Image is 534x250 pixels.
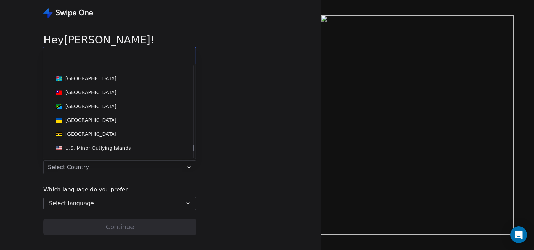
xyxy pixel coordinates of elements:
[65,89,116,96] div: [GEOGRAPHIC_DATA]
[65,144,131,151] div: U.S. Minor Outlying Islands
[65,75,116,82] div: [GEOGRAPHIC_DATA]
[65,131,116,137] div: [GEOGRAPHIC_DATA]
[65,61,116,68] div: [GEOGRAPHIC_DATA]
[65,103,116,110] div: [GEOGRAPHIC_DATA]
[65,117,116,124] div: [GEOGRAPHIC_DATA]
